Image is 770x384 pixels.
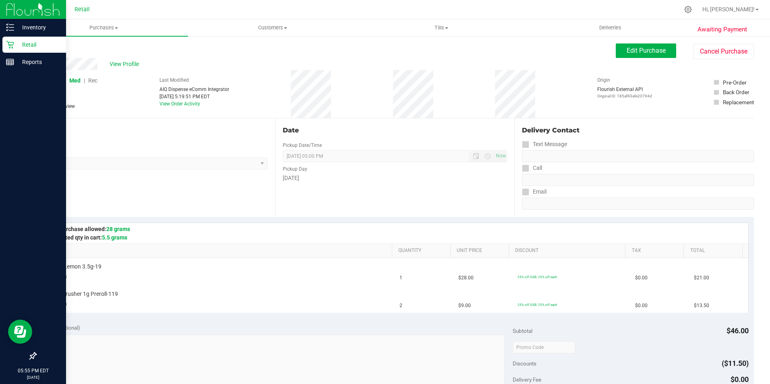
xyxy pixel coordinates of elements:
span: ($11.50) [722,359,749,367]
span: 25% off OSB: 25% off each [517,303,557,307]
a: Quantity [398,248,447,254]
p: [DATE] [4,374,62,380]
span: Deliveries [588,24,632,31]
p: Retail [14,40,62,50]
div: Delivery Contact [522,126,754,135]
button: Cancel Purchase [693,44,754,59]
div: Pre-Order [723,78,747,87]
iframe: Resource center [8,320,32,344]
span: Honey Lemon 3.5g-19 [46,263,101,270]
div: Back Order [723,88,749,96]
span: Discounts [513,356,536,371]
label: Email [522,186,546,198]
p: Reports [14,57,62,67]
span: $13.50 [694,302,709,310]
span: View Profile [110,60,142,68]
span: 25% off OSB: 25% off each [517,275,557,279]
input: Format: (999) 999-9999 [522,174,754,186]
label: Last Modified [159,76,189,84]
div: Replacement [723,98,754,106]
button: Edit Purchase [616,43,676,58]
a: Total [690,248,739,254]
span: $9.00 [458,302,471,310]
span: Customers [188,24,356,31]
span: Max purchase allowed: [48,226,130,232]
label: Origin [597,76,610,84]
span: 1 [399,274,402,282]
a: Tax [632,248,681,254]
span: $21.00 [694,274,709,282]
a: Tills [357,19,526,36]
label: Pickup Date/Time [283,142,322,149]
div: Manage settings [683,6,693,13]
span: $0.00 [635,274,648,282]
span: Delivery Fee [513,376,541,383]
span: 28 grams [106,226,130,232]
span: Retail [75,6,90,13]
label: Pickup Day [283,165,307,173]
a: Purchases [19,19,188,36]
div: [DATE] 5:19:51 PM EDT [159,93,229,100]
span: 2 [399,302,402,310]
span: Purchases [19,24,188,31]
span: Awaiting Payment [698,25,747,34]
span: Estimated qty in cart: [48,234,127,241]
span: Med [69,77,81,84]
div: Flourish External API [597,86,652,99]
div: AIQ Dispense eComm Integrator [159,86,229,93]
input: Promo Code [513,341,575,353]
inline-svg: Reports [6,58,14,66]
span: $28.00 [458,274,474,282]
span: Hi, [PERSON_NAME]! [702,6,755,12]
span: $0.00 [731,375,749,384]
inline-svg: Retail [6,41,14,49]
div: [DATE] [283,174,507,182]
a: SKU [48,248,389,254]
p: Inventory [14,23,62,32]
span: $0.00 [635,302,648,310]
a: Customers [188,19,357,36]
span: $46.00 [727,326,749,335]
label: Call [522,162,542,174]
span: Rec [88,77,97,84]
span: Tills [358,24,526,31]
a: Deliveries [526,19,695,36]
span: Garlic Crusher 1g Preroll-119 [46,290,118,298]
label: Text Message [522,138,567,150]
inline-svg: Inventory [6,23,14,31]
span: | [84,77,85,84]
a: Unit Price [457,248,505,254]
span: Subtotal [513,328,532,334]
p: Original ID: 185af43afe20794d [597,93,652,99]
a: Discount [515,248,622,254]
a: View Order Activity [159,101,200,107]
div: Date [283,126,507,135]
span: Edit Purchase [627,47,666,54]
span: 5.5 grams [102,234,127,241]
div: Location [35,126,268,135]
input: Format: (999) 999-9999 [522,150,754,162]
p: 05:55 PM EDT [4,367,62,374]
